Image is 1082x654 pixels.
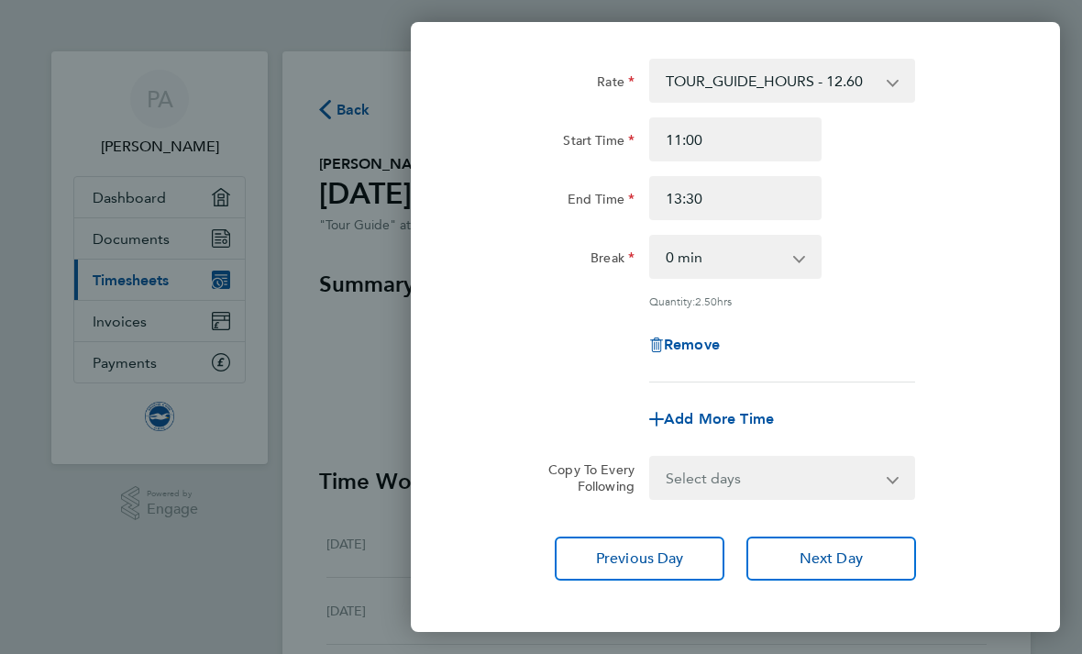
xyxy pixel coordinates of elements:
[695,294,717,308] span: 2.50
[664,336,720,353] span: Remove
[649,412,774,427] button: Add More Time
[591,249,635,272] label: Break
[800,549,863,568] span: Next Day
[746,537,916,581] button: Next Day
[649,176,822,220] input: E.g. 18:00
[664,410,774,427] span: Add More Time
[596,549,684,568] span: Previous Day
[597,73,635,95] label: Rate
[563,132,635,154] label: Start Time
[649,117,822,161] input: E.g. 08:00
[568,191,635,213] label: End Time
[649,338,720,352] button: Remove
[555,537,724,581] button: Previous Day
[509,461,635,494] label: Copy To Every Following
[649,294,915,308] div: Quantity: hrs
